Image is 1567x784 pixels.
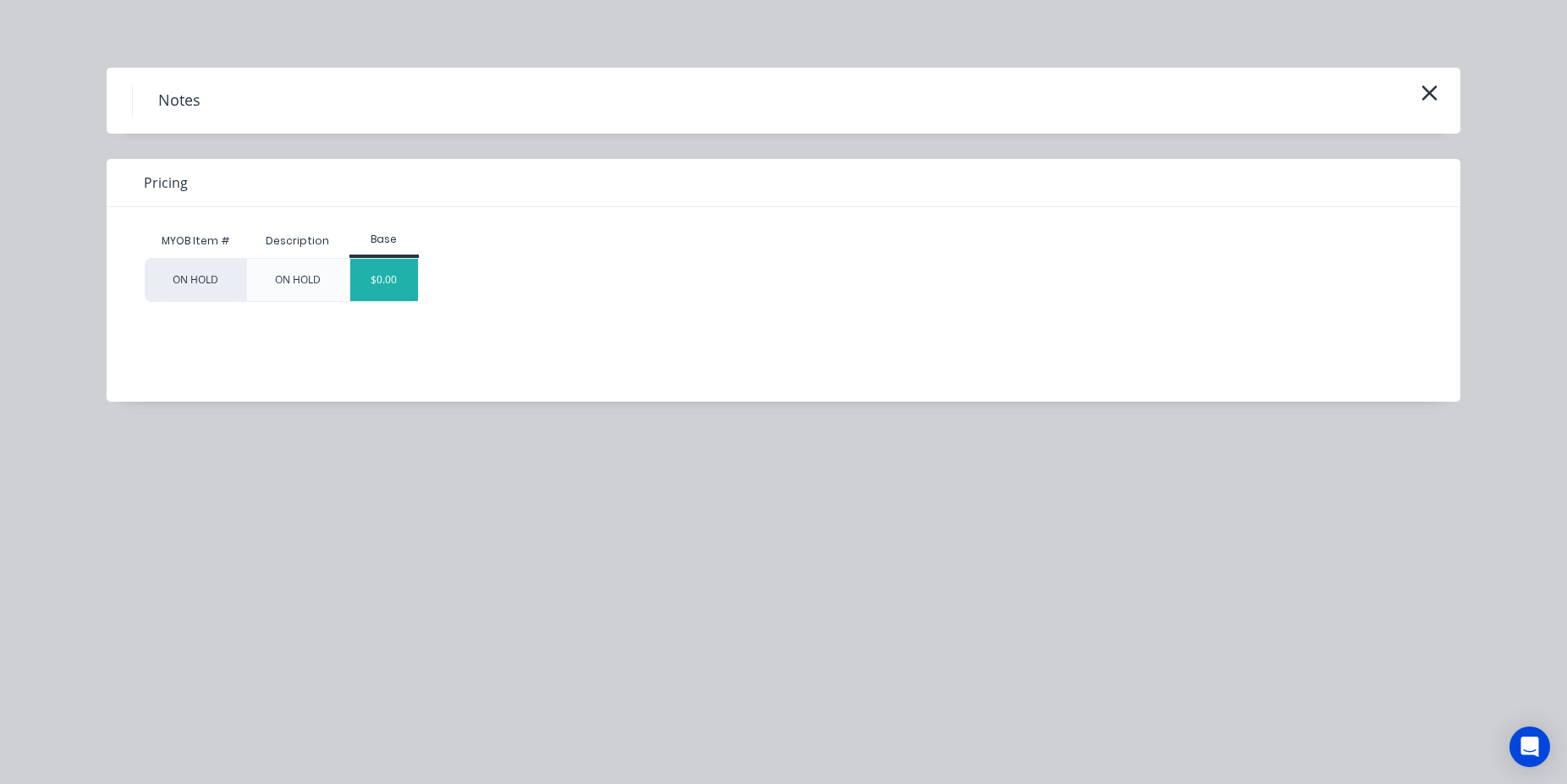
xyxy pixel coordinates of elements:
[252,220,343,262] div: Description
[1509,726,1550,767] div: Open Intercom Messenger
[144,173,188,193] span: Pricing
[275,272,321,288] div: ON HOLD
[145,224,246,258] div: MYOB Item #
[350,259,419,301] div: $0.00
[349,232,420,247] div: Base
[145,258,246,302] div: ON HOLD
[132,85,226,117] h4: Notes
